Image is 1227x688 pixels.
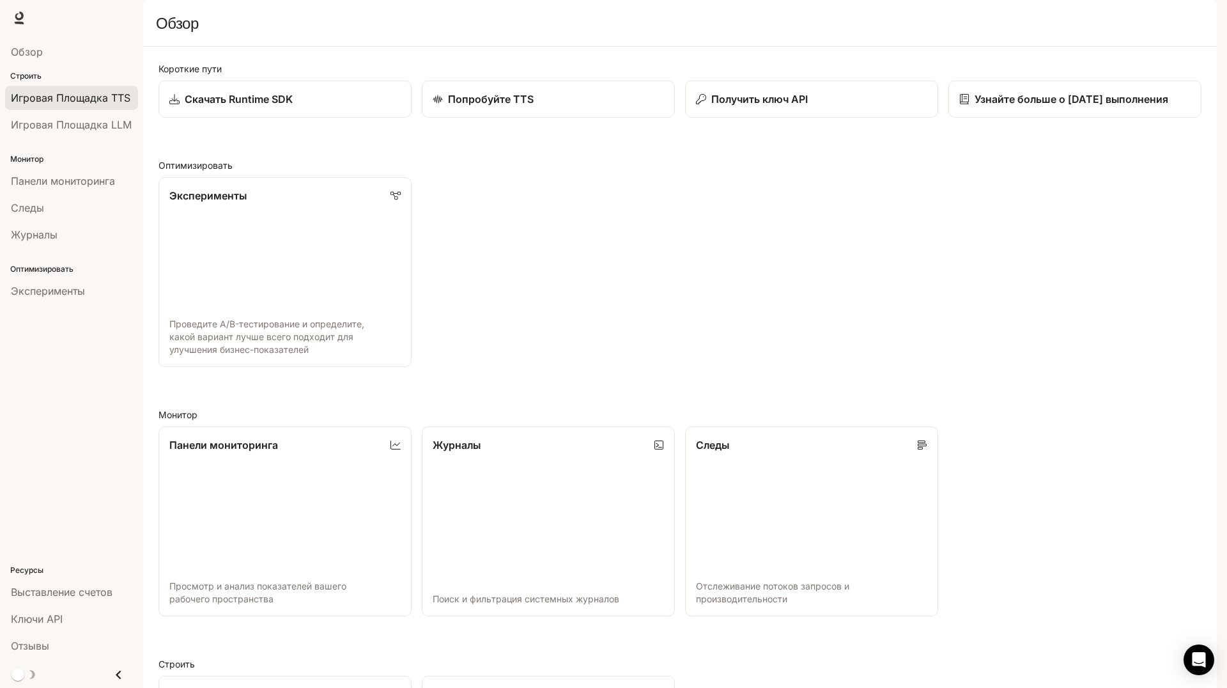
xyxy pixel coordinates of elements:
[711,93,808,106] ya-tr-span: Получить ключ API
[169,318,364,355] ya-tr-span: Проведите A/B-тестирование и определите, какой вариант лучше всего подходит для улучшения бизнес-...
[158,659,195,669] ya-tr-span: Строить
[422,81,675,118] a: Попробуйте TTS
[448,93,534,106] ya-tr-span: Попробуйте TTS
[158,160,233,171] ya-tr-span: Оптимизировать
[948,81,1201,118] a: Узнайте больше о [DATE] выполнения
[158,409,197,420] ya-tr-span: Монитор
[433,593,619,604] ya-tr-span: Поиск и фильтрация системных журналов
[696,581,849,604] ya-tr-span: Отслеживание потоков запросов и производительности
[1184,645,1214,675] div: Откройте Интерком-Мессенджер
[185,93,293,106] ya-tr-span: Скачать Runtime SDK
[158,63,222,74] ya-tr-span: Короткие пути
[169,439,278,451] ya-tr-span: Панели мониторинга
[422,426,675,616] a: ЖурналыПоиск и фильтрация системных журналов
[685,81,938,118] button: Получить ключ API
[433,439,481,451] ya-tr-span: Журналы
[169,581,346,604] ya-tr-span: Просмотр и анализ показателей вашего рабочего пространства
[169,189,247,202] ya-tr-span: Эксперименты
[696,439,729,451] ya-tr-span: Следы
[156,13,199,33] ya-tr-span: Обзор
[685,426,938,616] a: СледыОтслеживание потоков запросов и производительности
[158,177,412,367] a: ЭкспериментыПроведите A/B-тестирование и определите, какой вариант лучше всего подходит для улучш...
[158,426,412,616] a: Панели мониторингаПросмотр и анализ показателей вашего рабочего пространства
[975,93,1168,106] ya-tr-span: Узнайте больше о [DATE] выполнения
[158,81,412,118] a: Скачать Runtime SDK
